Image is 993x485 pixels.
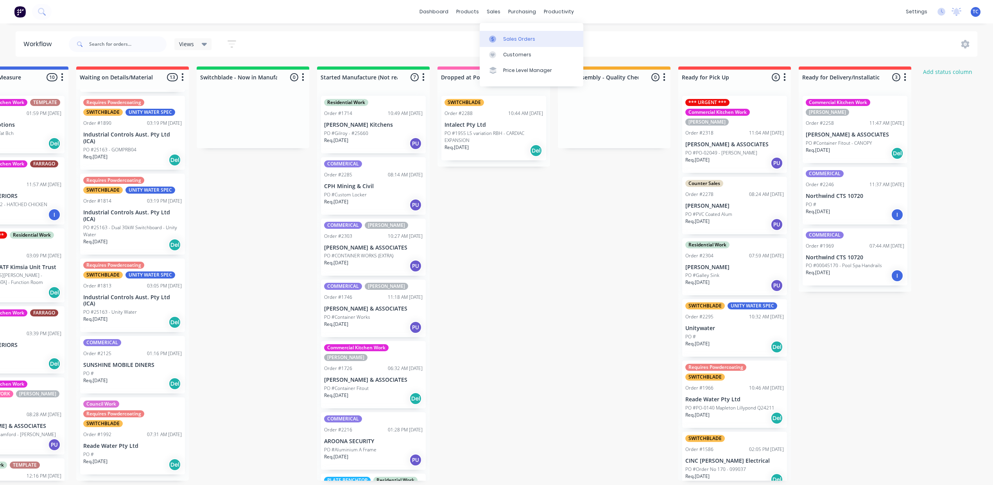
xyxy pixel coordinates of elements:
[324,122,423,128] p: [PERSON_NAME] Kitchens
[806,269,830,276] p: Req. [DATE]
[685,149,757,156] p: PO #PO-02049 - [PERSON_NAME]
[685,473,710,480] p: Req. [DATE]
[168,316,181,329] div: Del
[806,99,870,106] div: Commercial Kitchen Work
[324,377,423,383] p: [PERSON_NAME] & ASSOCIATES
[83,238,108,245] p: Req. [DATE]
[685,191,713,198] div: Order #2278
[530,144,542,157] div: Del
[749,313,784,320] div: 10:32 AM [DATE]
[48,137,61,150] div: Del
[83,362,182,368] p: SUNSHINE MOBILE DINERS
[27,411,61,418] div: 08:28 AM [DATE]
[806,140,872,147] p: PO #Container Fitout - CANOPY
[685,466,746,473] p: PO #Order No 170 - 099037
[445,99,484,106] div: SWITCHBLADE
[973,8,979,15] span: TC
[409,392,422,405] div: Del
[445,130,543,144] p: PO #1955 L5 variation RBH - CARDIAC EXPANSION
[388,171,423,178] div: 08:14 AM [DATE]
[365,283,408,290] div: [PERSON_NAME]
[685,374,725,381] div: SWITCHBLADE
[324,198,348,205] p: Req. [DATE]
[30,309,58,316] div: FARRAGO
[324,110,352,117] div: Order #1714
[147,431,182,438] div: 07:31 AM [DATE]
[685,435,725,442] div: SWITCHBLADE
[749,252,784,259] div: 07:59 AM [DATE]
[324,321,348,328] p: Req. [DATE]
[806,254,904,261] p: Northwind CTS 10720
[125,109,175,116] div: UNITY WATER SPEC
[682,96,787,173] div: *** URGENT ***Commercial Kitchen Work[PERSON_NAME]Order #231811:04 AM [DATE][PERSON_NAME] & ASSOC...
[14,6,26,18] img: Factory
[685,384,713,392] div: Order #1966
[324,477,371,484] div: PLATE BENCHTOP
[685,129,713,137] div: Order #2318
[324,438,423,445] p: AROONA SECURITY
[869,120,904,127] div: 11:47 AM [DATE]
[685,411,710,419] p: Req. [DATE]
[503,36,535,43] div: Sales Orders
[321,412,426,470] div: COMMERICALOrder #221601:28 PM [DATE]AROONA SECURITYPO #Aluminium A FrameReq.[DATE]PU
[685,252,713,259] div: Order #2304
[83,146,136,153] p: PO #25163 - GOMPRB04
[806,147,830,154] p: Req. [DATE]
[27,330,61,337] div: 03:39 PM [DATE]
[83,451,94,458] p: PO #
[321,341,426,408] div: Commercial Kitchen Work[PERSON_NAME]Order #172606:32 AM [DATE][PERSON_NAME] & ASSOCIATESPO #Conta...
[749,191,784,198] div: 08:24 AM [DATE]
[83,294,182,307] p: Industrial Controls Aust. Pty Ltd (ICA)
[83,177,144,184] div: Requires Powdercoating
[83,187,123,194] div: SWITCHBLADE
[324,130,368,137] p: PO #Gilroy - #25660
[83,410,144,417] div: Requires Powdercoating
[388,110,423,117] div: 10:49 AM [DATE]
[83,431,111,438] div: Order #1992
[10,232,54,239] div: Residential Work
[83,339,121,346] div: COMMERICAL
[324,385,369,392] p: PO #Container Fitout
[685,156,710,163] p: Req. [DATE]
[685,333,696,340] p: PO #
[806,170,844,177] div: COMMERICAL
[48,438,61,451] div: PU
[324,244,423,251] p: [PERSON_NAME] & ASSOCIATES
[324,171,352,178] div: Order #2285
[685,446,713,453] div: Order #1586
[324,222,362,229] div: COMMERICAL
[728,302,777,309] div: UNITY WATER SPEC
[365,222,408,229] div: [PERSON_NAME]
[869,242,904,250] div: 07:44 AM [DATE]
[324,415,362,422] div: COMMERICAL
[483,6,504,18] div: sales
[452,6,483,18] div: products
[685,364,746,371] div: Requires Powdercoating
[83,198,111,205] div: Order #1814
[416,6,452,18] a: dashboard
[685,404,774,411] p: PO #PO-0140 Mapleton Lillypond Q24211
[771,218,783,231] div: PU
[508,110,543,117] div: 10:44 AM [DATE]
[388,233,423,240] div: 10:27 AM [DATE]
[685,241,730,248] div: Residential Work
[321,96,426,153] div: Residential WorkOrder #171410:49 AM [DATE][PERSON_NAME] KitchensPO #Gilroy - #25660Req.[DATE]PU
[80,96,185,170] div: Requires PowdercoatingSWITCHBLADEUNITY WATER SPECOrder #189003:19 PM [DATE]Industrial Controls Au...
[324,314,370,321] p: PO #Container Works
[685,279,710,286] p: Req. [DATE]
[321,280,426,337] div: COMMERICAL[PERSON_NAME]Order #174611:18 AM [DATE][PERSON_NAME] & ASSOCIATESPO #Container WorksReq...
[179,40,194,48] span: Views
[373,477,418,484] div: Residential Work
[803,167,907,225] div: COMMERICALOrder #224611:37 AM [DATE]Northwind CTS 10720PO #Req.[DATE]I
[441,96,546,160] div: SWITCHBLADEOrder #228810:44 AM [DATE]Intalect Pty LtdPO #1955 L5 variation RBH - CARDIAC EXPANSIO...
[23,40,56,49] div: Workflow
[771,279,783,292] div: PU
[324,160,362,167] div: COMMERICAL
[749,129,784,137] div: 11:04 AM [DATE]
[682,299,787,357] div: SWITCHBLADEUNITY WATER SPECOrder #229510:32 AM [DATE]UnitywaterPO #Req.[DATE]Del
[891,208,903,221] div: I
[83,282,111,289] div: Order #1813
[324,252,393,259] p: PO #CONTAINER WORKS (EXTRA)
[83,109,123,116] div: SWITCHBLADE
[682,177,787,234] div: Counter SalesOrder #227808:24 AM [DATE][PERSON_NAME]PO #PVC Coated AlumReq.[DATE]PU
